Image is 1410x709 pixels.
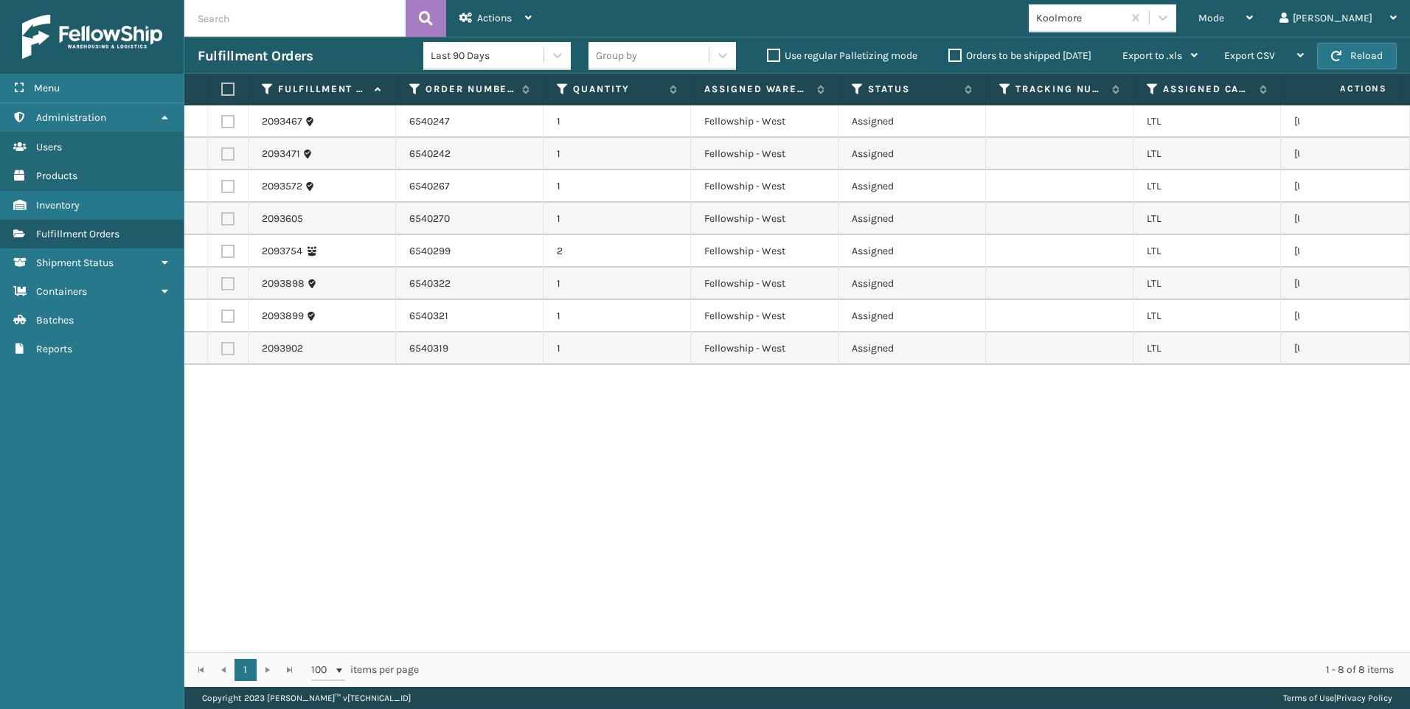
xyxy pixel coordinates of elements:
span: Products [36,170,77,182]
td: LTL [1133,203,1281,235]
td: 6540242 [396,138,543,170]
span: 100 [311,663,333,677]
td: 2 [543,235,691,268]
span: Administration [36,111,106,124]
td: LTL [1133,138,1281,170]
span: Actions [1293,77,1396,101]
td: LTL [1133,300,1281,332]
div: | [1283,687,1392,709]
span: Reports [36,343,72,355]
td: Fellowship - West [691,170,838,203]
td: Assigned [838,138,986,170]
span: Actions [477,12,512,24]
h3: Fulfillment Orders [198,47,313,65]
td: Fellowship - West [691,268,838,300]
a: 2093902 [262,341,303,356]
td: 6540322 [396,268,543,300]
span: Mode [1198,12,1224,24]
a: 2093471 [262,147,300,161]
a: 2093467 [262,114,302,129]
td: 1 [543,268,691,300]
a: 1 [235,659,257,681]
td: LTL [1133,235,1281,268]
a: 2093572 [262,179,302,194]
a: Terms of Use [1283,693,1334,703]
span: Fulfillment Orders [36,228,119,240]
td: 6540299 [396,235,543,268]
td: Assigned [838,332,986,365]
div: Group by [596,48,637,63]
label: Fulfillment Order Id [278,83,367,96]
span: Export CSV [1224,49,1275,62]
a: 2093754 [262,244,302,259]
img: logo [22,15,162,59]
label: Status [868,83,957,96]
td: 6540321 [396,300,543,332]
span: Users [36,141,62,153]
span: Inventory [36,199,80,212]
label: Orders to be shipped [DATE] [948,49,1091,62]
span: Menu [34,82,60,94]
a: 2093605 [262,212,303,226]
p: Copyright 2023 [PERSON_NAME]™ v [TECHNICAL_ID] [202,687,411,709]
a: 2093898 [262,276,305,291]
td: 1 [543,170,691,203]
td: 6540247 [396,105,543,138]
div: 1 - 8 of 8 items [440,663,1394,677]
td: LTL [1133,268,1281,300]
label: Order Number [426,83,515,96]
td: 1 [543,300,691,332]
td: Fellowship - West [691,138,838,170]
td: Assigned [838,170,986,203]
div: Koolmore [1036,10,1124,26]
label: Quantity [573,83,662,96]
td: 6540267 [396,170,543,203]
label: Assigned Carrier Service [1163,83,1252,96]
td: 1 [543,203,691,235]
a: 2093899 [262,309,304,324]
span: Export to .xls [1122,49,1182,62]
span: Batches [36,314,74,326]
td: 1 [543,332,691,365]
span: Containers [36,285,87,298]
label: Assigned Warehouse [704,83,810,96]
td: Fellowship - West [691,235,838,268]
label: Tracking Number [1015,83,1105,96]
td: 6540319 [396,332,543,365]
td: Fellowship - West [691,203,838,235]
td: Assigned [838,105,986,138]
td: LTL [1133,170,1281,203]
div: Last 90 Days [431,48,545,63]
label: Use regular Palletizing mode [767,49,917,62]
span: items per page [311,659,419,681]
td: LTL [1133,332,1281,365]
td: Assigned [838,235,986,268]
td: 6540270 [396,203,543,235]
td: Fellowship - West [691,105,838,138]
td: Assigned [838,300,986,332]
a: Privacy Policy [1336,693,1392,703]
button: Reload [1317,43,1397,69]
td: Assigned [838,268,986,300]
td: 1 [543,105,691,138]
td: Fellowship - West [691,300,838,332]
td: 1 [543,138,691,170]
td: Assigned [838,203,986,235]
td: Fellowship - West [691,332,838,365]
span: Shipment Status [36,256,114,269]
td: LTL [1133,105,1281,138]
